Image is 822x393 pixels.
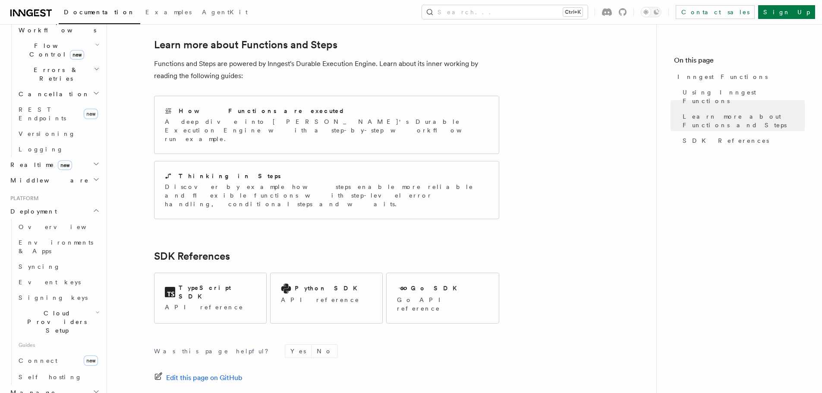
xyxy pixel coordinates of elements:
p: API reference [281,296,362,304]
h2: Go SDK [411,284,462,292]
a: Examples [140,3,197,23]
span: Event keys [19,279,81,286]
span: Versioning [19,130,76,137]
span: Using Inngest Functions [683,88,805,105]
a: TypeScript SDKAPI reference [154,273,267,324]
kbd: Ctrl+K [563,8,583,16]
span: Documentation [64,9,135,16]
span: Deployment [7,207,57,216]
h2: Thinking in Steps [179,172,281,180]
a: Inngest Functions [674,69,805,85]
a: Connectnew [15,352,101,369]
a: Syncing [15,259,101,274]
p: Discover by example how steps enable more reliable and flexible functions with step-level error h... [165,182,488,208]
p: API reference [165,303,256,311]
a: Thinking in StepsDiscover by example how steps enable more reliable and flexible functions with s... [154,161,499,219]
h4: On this page [674,55,805,69]
button: Search...Ctrl+K [422,5,588,19]
span: new [84,355,98,366]
span: Examples [145,9,192,16]
span: new [84,109,98,119]
button: Flow Controlnew [15,38,101,62]
a: Contact sales [676,5,755,19]
span: AgentKit [202,9,248,16]
span: Syncing [19,263,60,270]
a: How Functions are executedA deep dive into [PERSON_NAME]'s Durable Execution Engine with a step-b... [154,96,499,154]
span: Guides [15,338,101,352]
p: Go API reference [397,296,488,313]
button: Deployment [7,204,101,219]
span: new [58,160,72,170]
span: Steps & Workflows [15,17,96,35]
div: Deployment [7,219,101,385]
a: Sign Up [758,5,815,19]
button: Middleware [7,173,101,188]
span: Platform [7,195,39,202]
a: Learn more about Functions and Steps [154,39,337,51]
a: Overview [15,219,101,235]
a: Event keys [15,274,101,290]
a: Using Inngest Functions [679,85,805,109]
span: SDK References [683,136,769,145]
button: Steps & Workflows [15,14,101,38]
h2: Python SDK [295,284,362,292]
span: Inngest Functions [677,72,768,81]
a: Logging [15,141,101,157]
button: Yes [285,345,311,358]
a: Documentation [59,3,140,24]
span: Errors & Retries [15,66,94,83]
button: Realtimenew [7,157,101,173]
span: new [70,50,84,60]
p: Was this page helpful? [154,347,274,355]
a: SDK References [154,250,230,262]
span: Flow Control [15,41,95,59]
button: Cloud Providers Setup [15,305,101,338]
span: Learn more about Functions and Steps [683,112,805,129]
a: Go SDKGo API reference [386,273,499,324]
h2: How Functions are executed [179,107,345,115]
a: REST Endpointsnew [15,102,101,126]
button: No [312,345,337,358]
p: A deep dive into [PERSON_NAME]'s Durable Execution Engine with a step-by-step workflow run example. [165,117,488,143]
button: Toggle dark mode [641,7,661,17]
span: REST Endpoints [19,106,66,122]
a: AgentKit [197,3,253,23]
span: Logging [19,146,63,153]
span: Edit this page on GitHub [166,372,243,384]
a: Environments & Apps [15,235,101,259]
a: SDK References [679,133,805,148]
span: Realtime [7,160,72,169]
a: Learn more about Functions and Steps [679,109,805,133]
a: Python SDKAPI reference [270,273,383,324]
span: Environments & Apps [19,239,93,255]
a: Self hosting [15,369,101,385]
a: Signing keys [15,290,101,305]
span: Cancellation [15,90,90,98]
span: Connect [19,357,57,364]
span: Overview [19,223,107,230]
h2: TypeScript SDK [179,283,256,301]
button: Errors & Retries [15,62,101,86]
span: Signing keys [19,294,88,301]
p: Functions and Steps are powered by Inngest's Durable Execution Engine. Learn about its inner work... [154,58,499,82]
a: Edit this page on GitHub [154,372,243,384]
a: Versioning [15,126,101,141]
span: Self hosting [19,374,82,380]
span: Cloud Providers Setup [15,309,95,335]
button: Cancellation [15,86,101,102]
span: Middleware [7,176,89,185]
